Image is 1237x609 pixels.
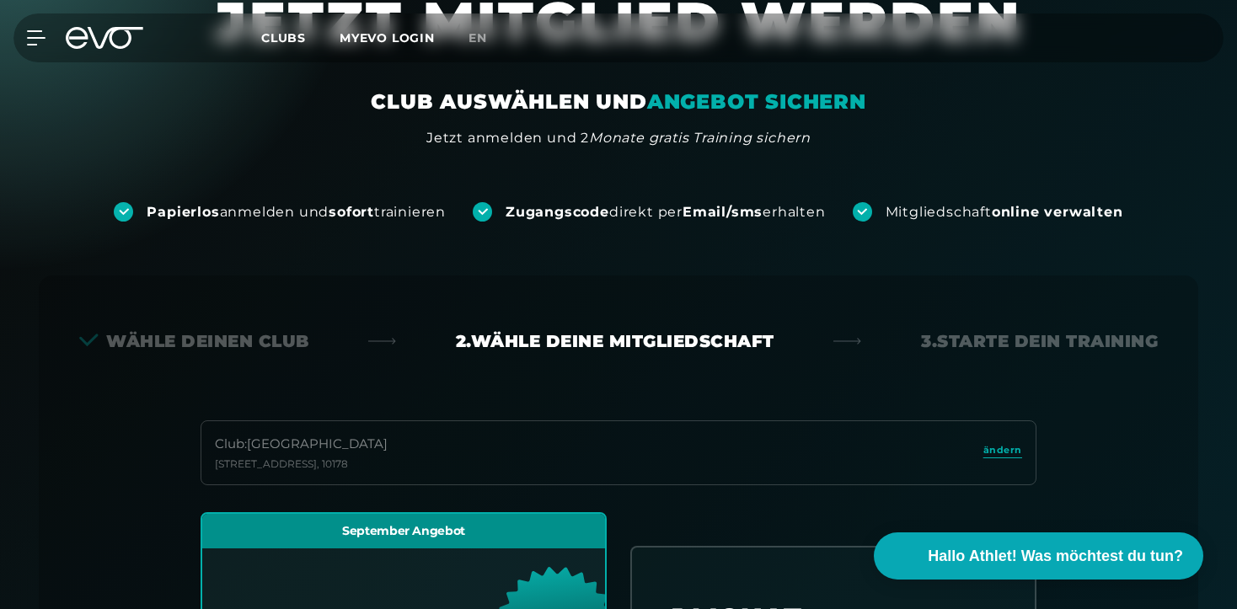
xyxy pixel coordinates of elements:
a: MYEVO LOGIN [340,30,435,45]
div: 2. Wähle deine Mitgliedschaft [456,329,774,353]
a: Clubs [261,29,340,45]
div: direkt per erhalten [506,203,825,222]
strong: Zugangscode [506,204,609,220]
span: ändern [983,443,1022,457]
div: Jetzt anmelden und 2 [426,128,811,148]
div: Club : [GEOGRAPHIC_DATA] [215,435,388,454]
div: CLUB AUSWÄHLEN UND [371,88,865,115]
strong: online verwalten [992,204,1123,220]
div: Mitgliedschaft [886,203,1123,222]
a: en [469,29,507,48]
div: anmelden und trainieren [147,203,446,222]
span: en [469,30,487,45]
strong: sofort [329,204,374,220]
em: Monate gratis Training sichern [589,130,811,146]
strong: Papierlos [147,204,219,220]
div: [STREET_ADDRESS] , 10178 [215,457,388,471]
em: ANGEBOT SICHERN [647,89,866,114]
span: Hallo Athlet! Was möchtest du tun? [928,545,1183,568]
div: 3. Starte dein Training [921,329,1158,353]
span: Clubs [261,30,306,45]
a: ändern [983,443,1022,462]
div: Wähle deinen Club [79,329,309,353]
strong: Email/sms [683,204,763,220]
button: Hallo Athlet! Was möchtest du tun? [874,532,1203,580]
